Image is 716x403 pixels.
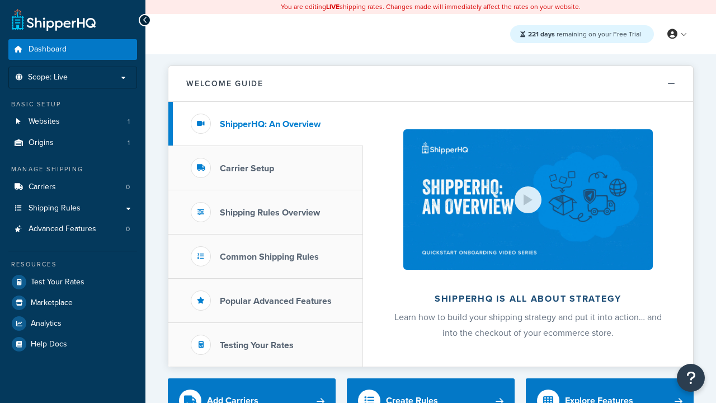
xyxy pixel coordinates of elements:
[8,133,137,153] a: Origins1
[31,298,73,308] span: Marketplace
[8,100,137,109] div: Basic Setup
[31,278,84,287] span: Test Your Rates
[220,340,294,350] h3: Testing Your Rates
[220,252,319,262] h3: Common Shipping Rules
[8,111,137,132] a: Websites1
[31,340,67,349] span: Help Docs
[8,177,137,198] a: Carriers0
[677,364,705,392] button: Open Resource Center
[31,319,62,329] span: Analytics
[220,208,320,218] h3: Shipping Rules Overview
[220,163,274,174] h3: Carrier Setup
[326,2,340,12] b: LIVE
[8,133,137,153] li: Origins
[8,165,137,174] div: Manage Shipping
[8,272,137,292] a: Test Your Rates
[393,294,663,304] h2: ShipperHQ is all about strategy
[394,311,662,339] span: Learn how to build your shipping strategy and put it into action… and into the checkout of your e...
[8,219,137,240] a: Advanced Features0
[220,296,332,306] h3: Popular Advanced Features
[186,79,263,88] h2: Welcome Guide
[403,129,653,270] img: ShipperHQ is all about strategy
[8,293,137,313] a: Marketplace
[8,313,137,334] a: Analytics
[8,260,137,269] div: Resources
[128,117,130,126] span: 1
[126,224,130,234] span: 0
[8,198,137,219] a: Shipping Rules
[8,111,137,132] li: Websites
[8,39,137,60] a: Dashboard
[128,138,130,148] span: 1
[8,219,137,240] li: Advanced Features
[28,73,68,82] span: Scope: Live
[8,334,137,354] a: Help Docs
[168,66,693,102] button: Welcome Guide
[126,182,130,192] span: 0
[29,45,67,54] span: Dashboard
[8,177,137,198] li: Carriers
[29,182,56,192] span: Carriers
[528,29,641,39] span: remaining on your Free Trial
[29,224,96,234] span: Advanced Features
[29,138,54,148] span: Origins
[528,29,555,39] strong: 221 days
[29,204,81,213] span: Shipping Rules
[29,117,60,126] span: Websites
[220,119,321,129] h3: ShipperHQ: An Overview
